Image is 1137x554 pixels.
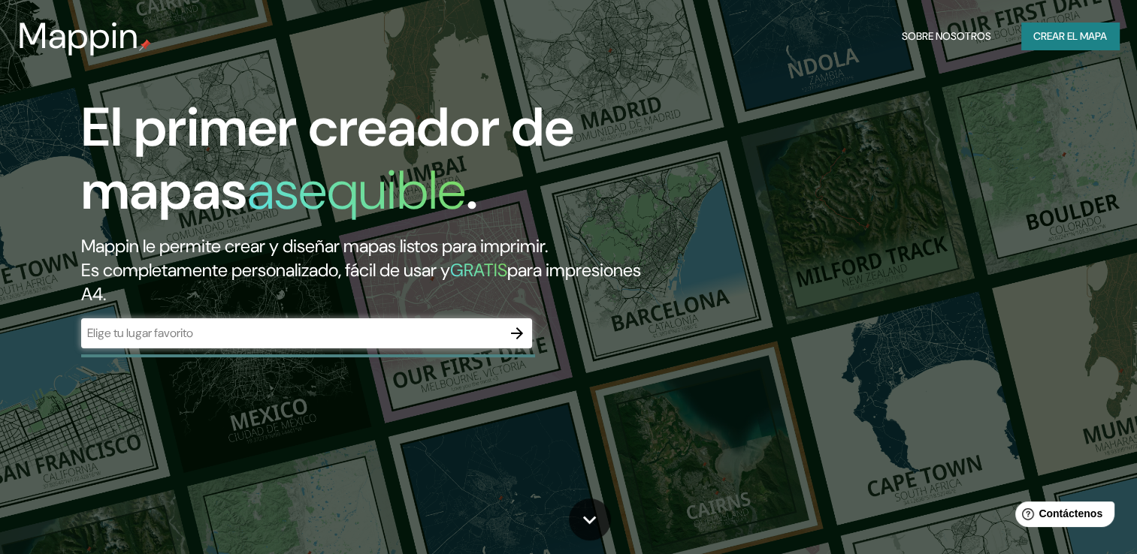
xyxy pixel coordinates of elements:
font: Crear el mapa [1033,27,1107,46]
input: Elige tu lugar favorito [81,324,502,342]
h2: Mappin le permite crear y diseñar mapas listos para imprimir. Es completamente personalizado, fác... [81,234,650,306]
h1: asequible [247,155,466,225]
img: mappin-pin [139,39,151,51]
font: Sobre nosotros [902,27,991,46]
button: Crear el mapa [1021,23,1119,50]
button: Sobre nosotros [896,23,997,50]
h3: Mappin [18,15,139,57]
h1: El primer creador de mapas . [81,96,650,234]
h5: GRATIS [450,258,507,282]
iframe: Help widget launcher [1003,495,1120,537]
